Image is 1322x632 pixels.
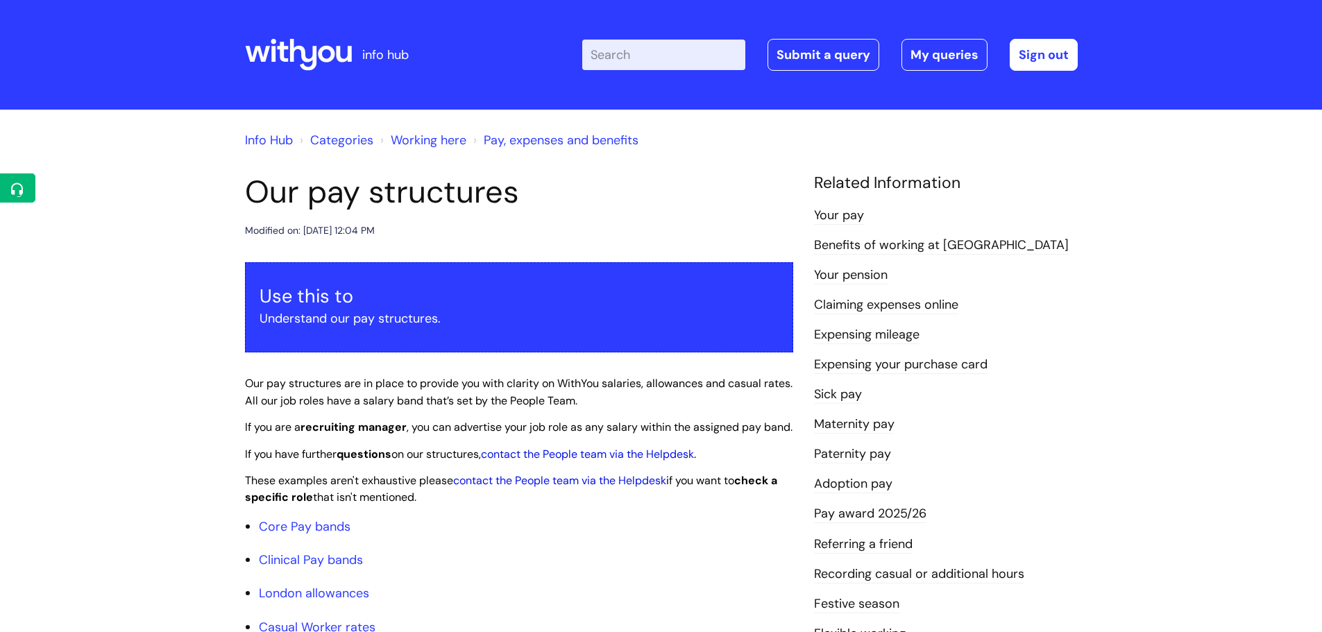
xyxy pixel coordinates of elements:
p: Understand our pay structures. [260,307,779,330]
a: Expensing your purchase card [814,356,988,374]
a: Core Pay bands [259,518,350,535]
a: Pay, expenses and benefits [484,132,638,148]
div: Modified on: [DATE] 12:04 PM [245,222,375,239]
span: These examples aren't exhaustive please if you want to that isn't mentioned. [245,473,777,505]
a: Categories [310,132,373,148]
li: Solution home [296,129,373,151]
span: If you are a , you can advertise your job role as any salary within the assigned pay band. [245,420,793,434]
a: Referring a friend [814,536,913,554]
a: London allowances [259,585,369,601]
span: Our pay structures are in place to provide you with clarity on WithYou salaries, allowances and c... [245,376,793,408]
a: Your pension [814,266,888,284]
a: Festive season [814,595,899,613]
a: Claiming expenses online [814,296,958,314]
h3: Use this to [260,285,779,307]
a: Recording casual or additional hours [814,565,1024,583]
a: contact the People team via the Helpdesk [453,473,666,488]
span: If you have further on our structures, . [245,447,696,461]
div: | - [582,39,1078,71]
a: Your pay [814,207,864,225]
li: Pay, expenses and benefits [470,129,638,151]
a: Pay award 2025/26 [814,505,926,523]
a: My queries [901,39,988,71]
a: Benefits of working at [GEOGRAPHIC_DATA] [814,237,1069,255]
a: Sick pay [814,386,862,404]
strong: questions [337,447,391,461]
p: info hub [362,44,409,66]
a: Info Hub [245,132,293,148]
input: Search [582,40,745,70]
a: Sign out [1010,39,1078,71]
a: Clinical Pay bands [259,552,363,568]
a: Submit a query [768,39,879,71]
a: Paternity pay [814,445,891,463]
strong: recruiting manager [300,420,407,434]
a: Adoption pay [814,475,892,493]
h1: Our pay structures [245,173,793,211]
h4: Related Information [814,173,1078,193]
a: Working here [391,132,466,148]
a: Maternity pay [814,416,895,434]
a: contact the People team via the Helpdesk [481,447,694,461]
a: Expensing mileage [814,326,920,344]
li: Working here [377,129,466,151]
